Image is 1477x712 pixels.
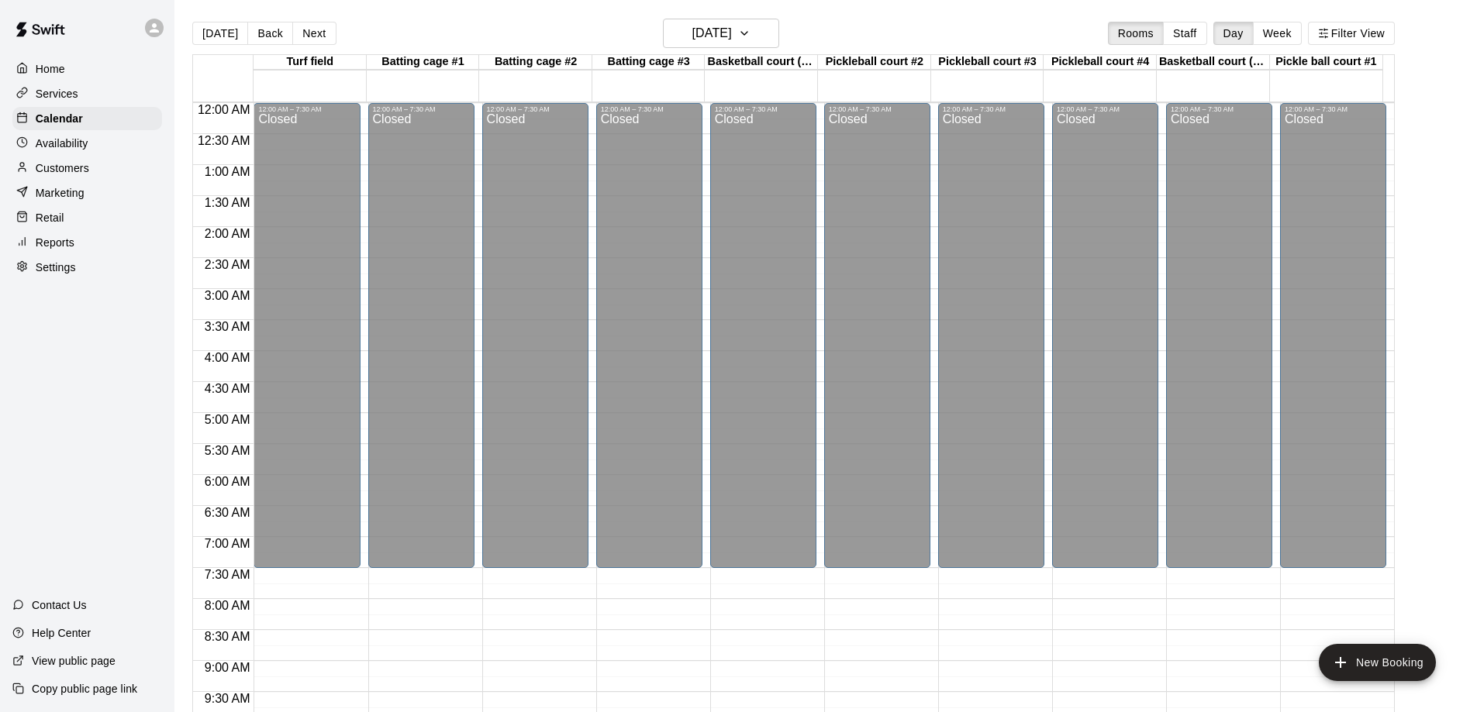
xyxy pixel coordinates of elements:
[1270,55,1383,70] div: Pickle ball court #1
[201,289,254,302] span: 3:00 AM
[1163,22,1207,45] button: Staff
[201,351,254,364] span: 4:00 AM
[201,196,254,209] span: 1:30 AM
[487,113,584,573] div: Closed
[36,235,74,250] p: Reports
[12,107,162,130] a: Calendar
[938,103,1044,568] div: 12:00 AM – 7:30 AM: Closed
[36,136,88,151] p: Availability
[373,113,470,573] div: Closed
[943,105,1040,113] div: 12:00 AM – 7:30 AM
[36,160,89,176] p: Customers
[1108,22,1164,45] button: Rooms
[663,19,779,48] button: [DATE]
[292,22,336,45] button: Next
[943,113,1040,573] div: Closed
[32,597,87,613] p: Contact Us
[1308,22,1395,45] button: Filter View
[829,113,926,573] div: Closed
[692,22,732,44] h6: [DATE]
[368,103,475,568] div: 12:00 AM – 7:30 AM: Closed
[201,630,254,643] span: 8:30 AM
[254,55,367,70] div: Turf field
[201,537,254,550] span: 7:00 AM
[12,157,162,180] a: Customers
[596,103,702,568] div: 12:00 AM – 7:30 AM: Closed
[32,625,91,641] p: Help Center
[1052,103,1158,568] div: 12:00 AM – 7:30 AM: Closed
[1171,113,1268,573] div: Closed
[201,692,254,705] span: 9:30 AM
[373,105,470,113] div: 12:00 AM – 7:30 AM
[12,132,162,155] a: Availability
[201,475,254,488] span: 6:00 AM
[1319,644,1436,681] button: add
[32,681,137,697] p: Copy public page link
[482,103,588,568] div: 12:00 AM – 7:30 AM: Closed
[201,227,254,240] span: 2:00 AM
[201,382,254,395] span: 4:30 AM
[36,210,64,225] p: Retail
[201,661,254,674] span: 9:00 AM
[258,105,355,113] div: 12:00 AM – 7:30 AM
[12,82,162,105] a: Services
[1057,105,1154,113] div: 12:00 AM – 7:30 AM
[1253,22,1302,45] button: Week
[1057,113,1154,573] div: Closed
[367,55,480,70] div: Batting cage #1
[1285,105,1382,113] div: 12:00 AM – 7:30 AM
[1213,22,1254,45] button: Day
[592,55,706,70] div: Batting cage #3
[818,55,931,70] div: Pickleball court #2
[710,103,816,568] div: 12:00 AM – 7:30 AM: Closed
[1280,103,1386,568] div: 12:00 AM – 7:30 AM: Closed
[1166,103,1272,568] div: 12:00 AM – 7:30 AM: Closed
[254,103,360,568] div: 12:00 AM – 7:30 AM: Closed
[715,105,812,113] div: 12:00 AM – 7:30 AM
[194,134,254,147] span: 12:30 AM
[201,506,254,519] span: 6:30 AM
[201,258,254,271] span: 2:30 AM
[201,599,254,612] span: 8:00 AM
[12,181,162,205] a: Marketing
[487,105,584,113] div: 12:00 AM – 7:30 AM
[12,256,162,279] a: Settings
[36,61,65,77] p: Home
[1285,113,1382,573] div: Closed
[12,206,162,229] a: Retail
[32,653,116,669] p: View public page
[36,260,76,275] p: Settings
[1171,105,1268,113] div: 12:00 AM – 7:30 AM
[247,22,293,45] button: Back
[1044,55,1157,70] div: Pickleball court #4
[12,57,162,81] a: Home
[36,185,85,201] p: Marketing
[36,86,78,101] p: Services
[715,113,812,573] div: Closed
[601,105,698,113] div: 12:00 AM – 7:30 AM
[194,103,254,116] span: 12:00 AM
[12,231,162,254] a: Reports
[36,111,83,126] p: Calendar
[201,165,254,178] span: 1:00 AM
[1157,55,1270,70] div: Basketball court (half)
[201,320,254,333] span: 3:30 AM
[201,444,254,457] span: 5:30 AM
[201,568,254,581] span: 7:30 AM
[201,413,254,426] span: 5:00 AM
[192,22,248,45] button: [DATE]
[705,55,818,70] div: Basketball court (full)
[258,113,355,573] div: Closed
[601,113,698,573] div: Closed
[479,55,592,70] div: Batting cage #2
[824,103,930,568] div: 12:00 AM – 7:30 AM: Closed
